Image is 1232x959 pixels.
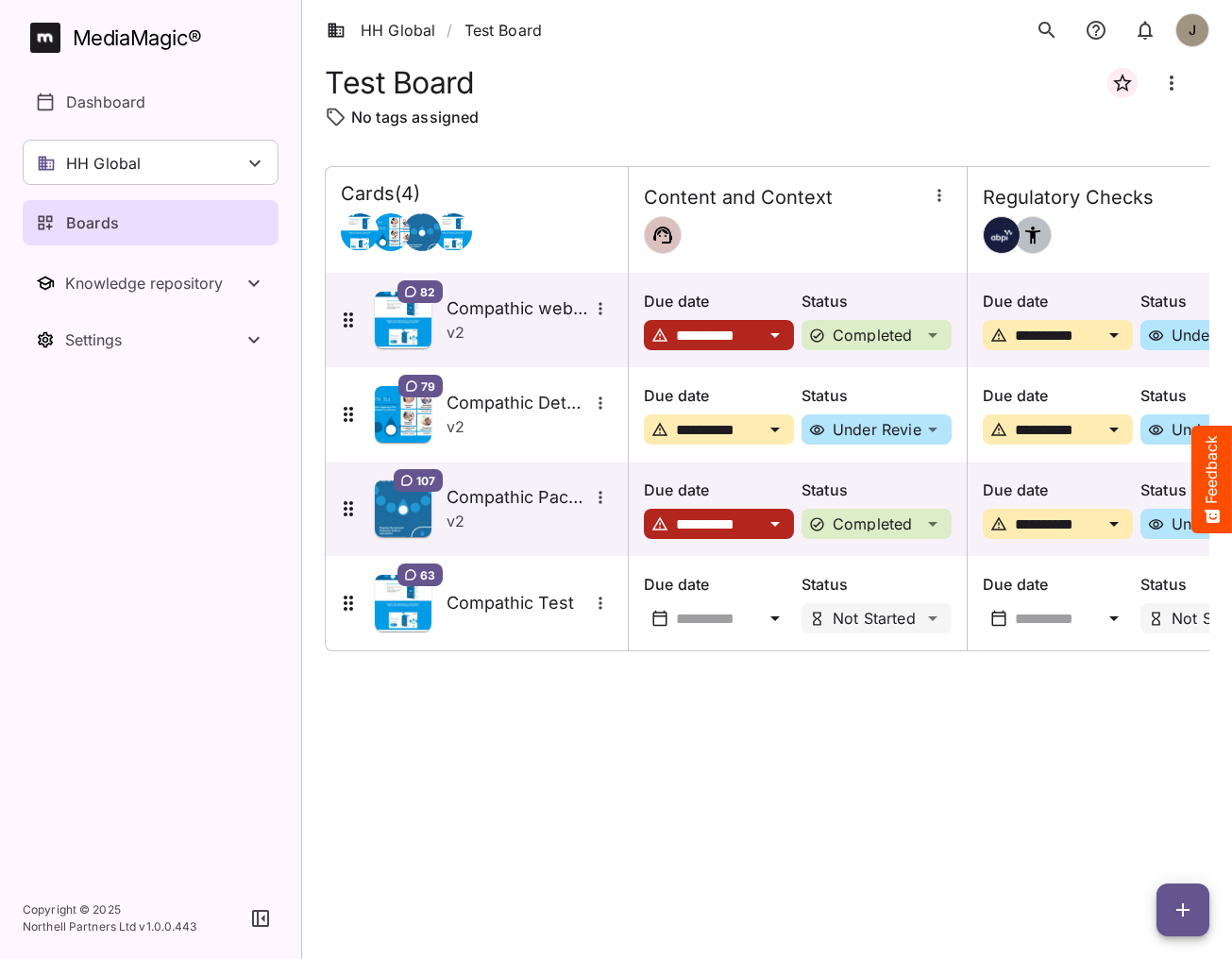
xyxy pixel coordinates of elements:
h4: Content and Context [644,186,833,210]
div: Settings [65,330,243,349]
p: Boards [66,211,119,234]
img: Asset Thumbnail [375,292,431,348]
span: / [447,19,452,42]
button: Feedback [1191,426,1232,533]
div: MediaMagic ® [73,23,202,54]
p: Not Started [833,611,916,626]
button: Toggle Knowledge repository [23,261,278,306]
p: Due date [644,573,794,596]
h4: Regulatory Checks [983,186,1154,210]
button: More options for Compathic Detail Aid [588,391,613,415]
h1: Test Board [325,65,474,100]
h4: Cards ( 4 ) [341,182,420,206]
span: 63 [420,567,435,582]
p: Due date [983,290,1133,312]
p: Completed [833,328,912,343]
p: Due date [983,384,1133,407]
p: Status [802,384,952,407]
p: Northell Partners Ltd v 1.0.0.443 [23,918,197,935]
span: 107 [416,473,435,488]
button: More options for Compathic Packaging [588,485,613,510]
button: More options for Compathic website [588,296,613,321]
div: J [1175,13,1209,47]
p: Due date [983,479,1133,501]
p: HH Global [66,152,141,175]
p: Due date [644,479,794,501]
div: Knowledge repository [65,274,243,293]
button: notifications [1126,11,1164,49]
button: notifications [1077,11,1115,49]
img: tag-outline.svg [325,106,347,128]
a: HH Global [327,19,435,42]
p: Under Review [833,422,934,437]
p: Completed [833,516,912,531]
p: v 2 [447,321,464,344]
p: Copyright © 2025 [23,901,197,918]
p: v 2 [447,510,464,532]
p: Due date [644,290,794,312]
button: search [1028,11,1066,49]
p: Dashboard [66,91,145,113]
a: MediaMagic® [30,23,278,53]
button: Board more options [1149,60,1194,106]
img: Asset Thumbnail [375,480,431,537]
span: 79 [421,379,435,394]
nav: Settings [23,317,278,362]
p: Status [802,479,952,501]
p: Due date [983,573,1133,596]
span: 82 [420,284,435,299]
h5: Compathic Detail Aid [447,392,588,414]
a: Boards [23,200,278,245]
button: Toggle Settings [23,317,278,362]
p: Due date [644,384,794,407]
a: Dashboard [23,79,278,125]
h5: Compathic website [447,297,588,320]
img: Asset Thumbnail [375,386,431,443]
nav: Knowledge repository [23,261,278,306]
p: No tags assigned [351,106,479,128]
img: Asset Thumbnail [375,575,431,631]
p: Status [802,290,952,312]
h5: Compathic Packaging [447,486,588,509]
button: More options for Compathic Test [588,591,613,615]
p: Status [802,573,952,596]
h5: Compathic Test [447,592,588,614]
p: v 2 [447,415,464,438]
